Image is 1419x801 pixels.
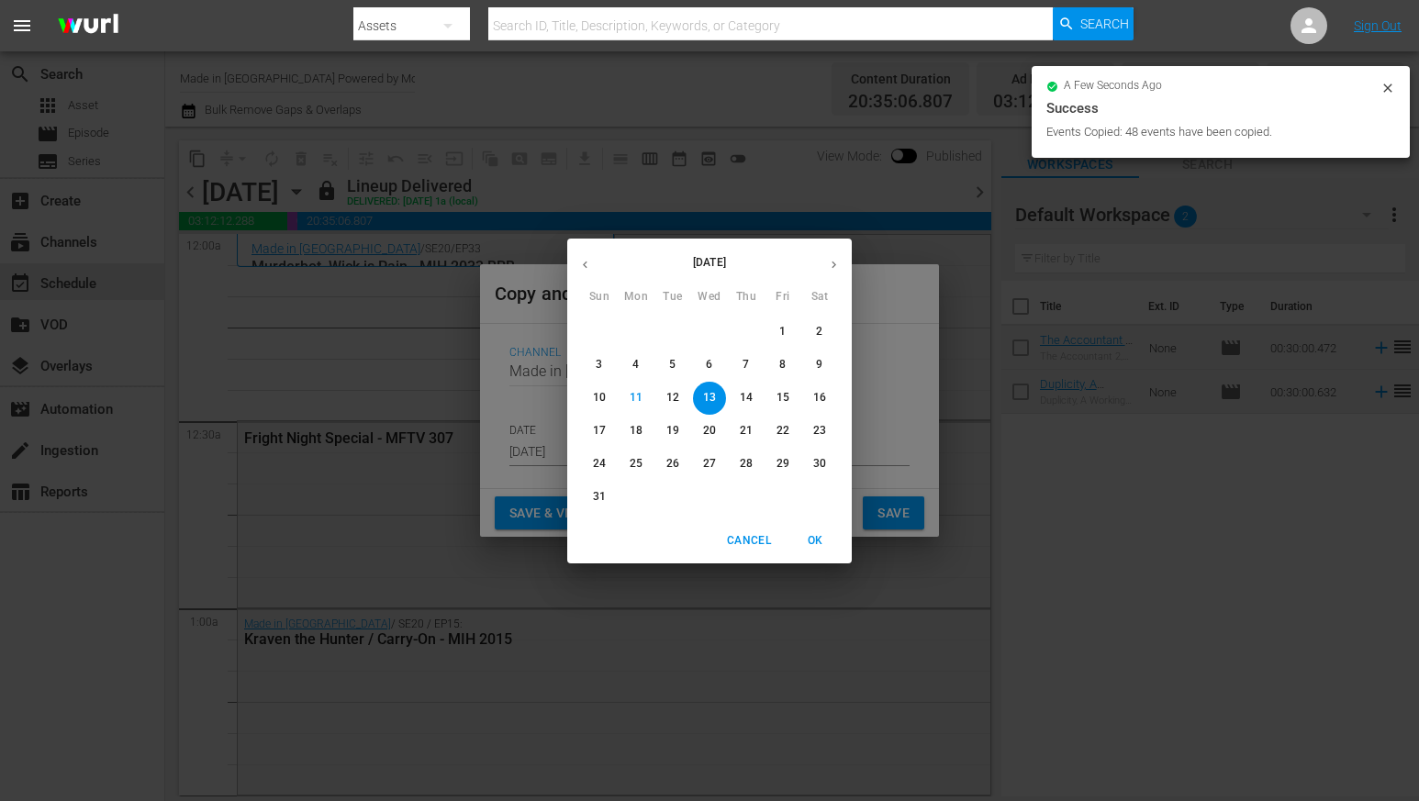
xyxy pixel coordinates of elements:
p: 27 [703,456,716,472]
button: 17 [583,415,616,448]
button: 20 [693,415,726,448]
p: 8 [779,357,786,373]
span: Fri [766,288,799,306]
button: 23 [803,415,836,448]
span: OK [793,531,837,551]
a: Sign Out [1354,18,1402,33]
p: 5 [669,357,676,373]
p: 12 [666,390,679,406]
p: 16 [813,390,826,406]
div: Success [1046,97,1395,119]
p: 19 [666,423,679,439]
button: 3 [583,349,616,382]
p: 24 [593,456,606,472]
button: 16 [803,382,836,415]
button: 29 [766,448,799,481]
button: 4 [620,349,653,382]
p: 13 [703,390,716,406]
p: 23 [813,423,826,439]
button: 19 [656,415,689,448]
p: 20 [703,423,716,439]
p: 22 [777,423,789,439]
button: 12 [656,382,689,415]
p: 17 [593,423,606,439]
button: 6 [693,349,726,382]
p: 9 [816,357,822,373]
button: 27 [693,448,726,481]
button: 2 [803,316,836,349]
button: 24 [583,448,616,481]
p: 6 [706,357,712,373]
img: ans4CAIJ8jUAAAAAAAAAAAAAAAAAAAAAAAAgQb4GAAAAAAAAAAAAAAAAAAAAAAAAJMjXAAAAAAAAAAAAAAAAAAAAAAAAgAT5G... [44,5,132,48]
p: 18 [630,423,642,439]
button: 15 [766,382,799,415]
span: menu [11,15,33,37]
span: Cancel [727,531,771,551]
button: 1 [766,316,799,349]
p: 30 [813,456,826,472]
button: 13 [693,382,726,415]
button: 31 [583,481,616,514]
span: Sat [803,288,836,306]
p: 31 [593,489,606,505]
button: OK [786,526,844,556]
button: 26 [656,448,689,481]
p: 3 [596,357,602,373]
p: 28 [740,456,753,472]
p: 14 [740,390,753,406]
p: [DATE] [603,254,816,271]
span: Search [1080,7,1129,40]
p: 11 [630,390,642,406]
div: Events Copied: 48 events have been copied. [1046,123,1376,141]
p: 15 [777,390,789,406]
button: 30 [803,448,836,481]
p: 4 [632,357,639,373]
button: 21 [730,415,763,448]
button: 25 [620,448,653,481]
span: Sun [583,288,616,306]
button: 8 [766,349,799,382]
button: 7 [730,349,763,382]
span: Wed [693,288,726,306]
p: 21 [740,423,753,439]
p: 7 [743,357,749,373]
p: 1 [779,324,786,339]
button: 11 [620,382,653,415]
span: a few seconds ago [1064,79,1162,94]
button: 18 [620,415,653,448]
button: 5 [656,349,689,382]
p: 2 [816,324,822,339]
span: Tue [656,288,689,306]
button: 22 [766,415,799,448]
button: 9 [803,349,836,382]
button: Cancel [720,526,778,556]
button: 28 [730,448,763,481]
p: 10 [593,390,606,406]
p: 29 [777,456,789,472]
span: Thu [730,288,763,306]
p: 26 [666,456,679,472]
button: 10 [583,382,616,415]
span: Mon [620,288,653,306]
p: 25 [630,456,642,472]
button: 14 [730,382,763,415]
